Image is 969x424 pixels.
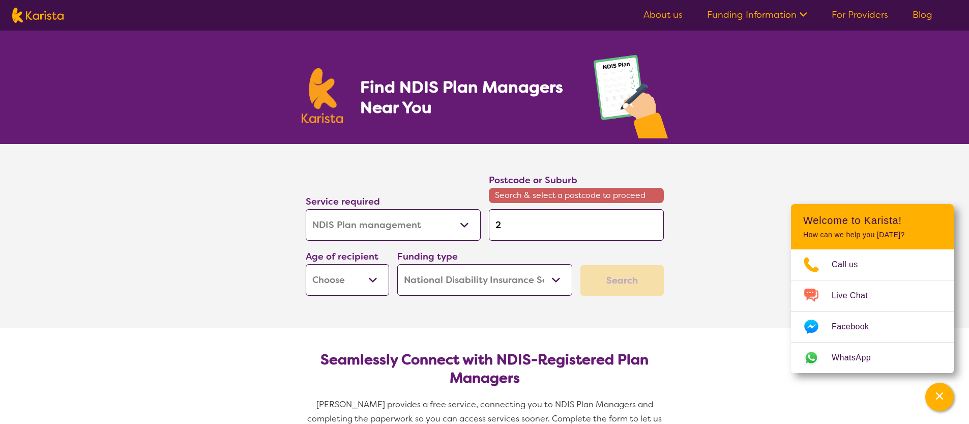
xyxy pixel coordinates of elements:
ul: Choose channel [791,249,954,373]
a: For Providers [832,9,888,21]
img: plan-management [594,55,668,144]
img: Karista logo [302,68,343,123]
a: About us [643,9,683,21]
a: Blog [913,9,932,21]
h2: Seamlessly Connect with NDIS-Registered Plan Managers [314,351,656,387]
label: Service required [306,195,380,208]
p: How can we help you [DATE]? [803,231,942,239]
a: Funding Information [707,9,807,21]
span: Call us [832,257,870,272]
img: Karista logo [12,8,64,23]
label: Funding type [397,250,458,263]
span: Facebook [832,319,881,334]
button: Channel Menu [925,383,954,411]
div: Channel Menu [791,204,954,373]
label: Age of recipient [306,250,378,263]
h2: Welcome to Karista! [803,214,942,227]
label: Postcode or Suburb [489,174,577,186]
input: Type [489,209,664,241]
span: Live Chat [832,288,880,303]
span: Search & select a postcode to proceed [489,188,664,203]
h1: Find NDIS Plan Managers Near You [360,77,573,118]
a: Web link opens in a new tab. [791,343,954,373]
span: WhatsApp [832,350,883,365]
